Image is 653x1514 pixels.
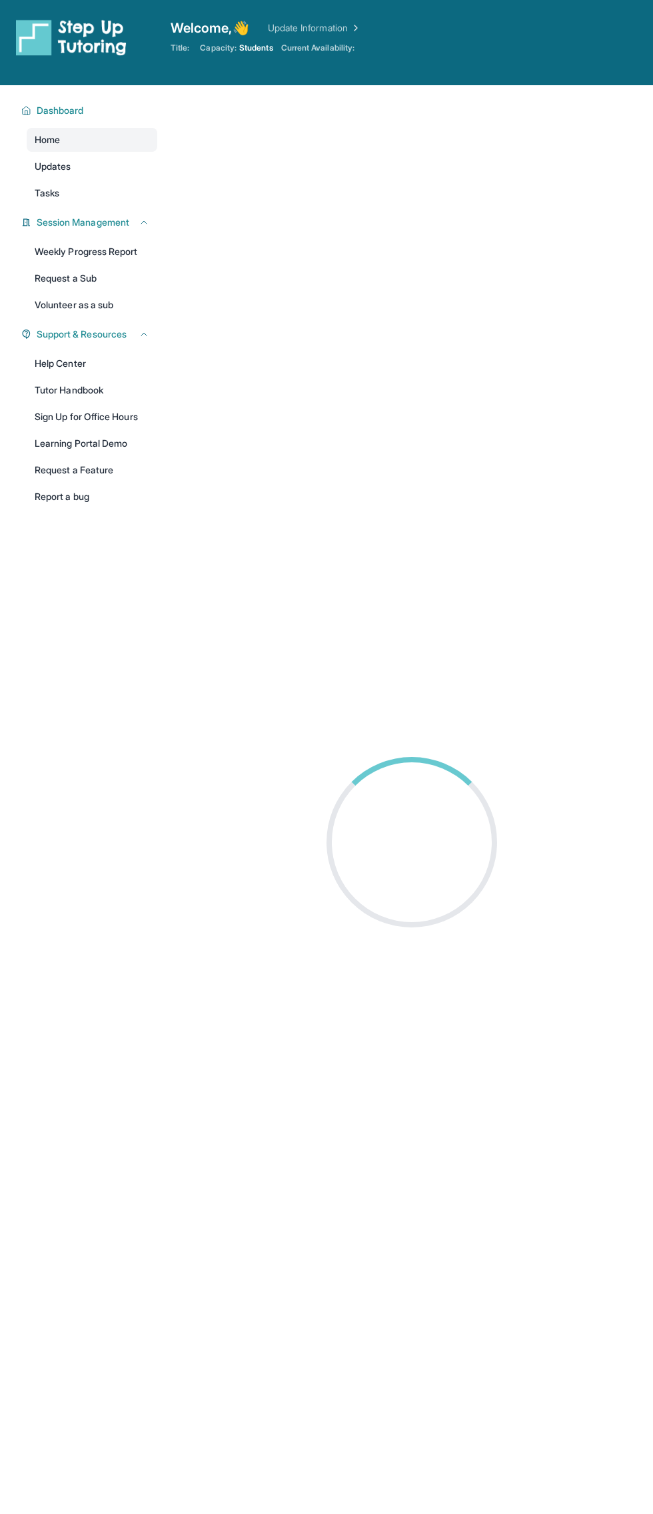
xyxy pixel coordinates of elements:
span: Students [239,43,273,53]
span: Title: [171,43,189,53]
span: Tasks [35,186,59,200]
a: Update Information [268,21,361,35]
span: Dashboard [37,104,84,117]
a: Tutor Handbook [27,378,157,402]
span: Current Availability: [281,43,354,53]
a: Learning Portal Demo [27,431,157,455]
button: Support & Resources [31,328,149,341]
a: Help Center [27,352,157,376]
span: Updates [35,160,71,173]
img: logo [16,19,127,56]
span: Home [35,133,60,146]
a: Volunteer as a sub [27,293,157,317]
button: Dashboard [31,104,149,117]
button: Session Management [31,216,149,229]
span: Welcome, 👋 [171,19,249,37]
span: Support & Resources [37,328,127,341]
a: Updates [27,154,157,178]
a: Request a Feature [27,458,157,482]
a: Report a bug [27,485,157,509]
a: Weekly Progress Report [27,240,157,264]
a: Sign Up for Office Hours [27,405,157,429]
span: Session Management [37,216,129,229]
a: Request a Sub [27,266,157,290]
span: Capacity: [200,43,237,53]
img: Chevron Right [348,21,361,35]
a: Tasks [27,181,157,205]
a: Home [27,128,157,152]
